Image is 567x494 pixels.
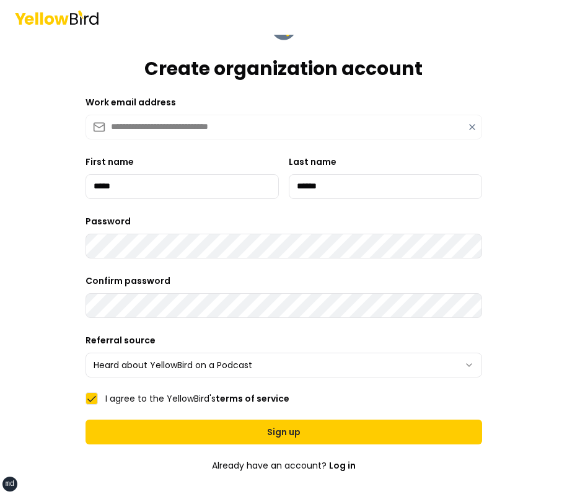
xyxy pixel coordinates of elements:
[289,156,336,168] label: Last name
[86,156,134,168] label: First name
[6,479,14,489] div: md
[105,394,289,403] label: I agree to the YellowBird's
[86,334,156,346] label: Referral source
[86,420,482,444] button: Sign up
[329,459,356,472] a: Log in
[216,392,289,405] a: terms of service
[144,58,423,80] h1: Create organization account
[86,459,482,472] p: Already have an account?
[86,215,131,227] label: Password
[86,96,176,108] label: Work email address
[86,275,170,287] label: Confirm password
